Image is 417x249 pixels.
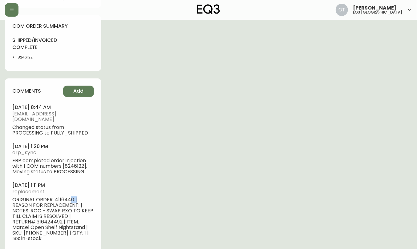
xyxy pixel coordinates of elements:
[12,125,94,136] span: Changed status from PROCESSING to FULLY_SHIPPED
[12,104,94,111] h4: [DATE] 8:44 am
[63,86,94,97] button: Add
[12,189,94,195] span: replacement
[73,88,83,95] span: Add
[12,88,41,95] h4: comments
[12,158,94,175] span: ERP completed order injection with 1 COM numbers [8246122]. Moving status to PROCESSING
[12,37,49,51] h4: shipped/invoiced complete
[12,150,94,156] span: erp_sync
[336,4,348,16] img: 5d4d18d254ded55077432b49c4cb2919
[353,10,402,14] h5: eq3 [GEOGRAPHIC_DATA]
[12,111,94,122] span: [EMAIL_ADDRESS][DOMAIN_NAME]
[12,143,94,150] h4: [DATE] 1:20 pm
[18,54,49,60] li: 8246122
[197,4,220,14] img: logo
[353,6,396,10] span: [PERSON_NAME]
[12,23,94,30] h4: com order summary
[12,182,94,189] h4: [DATE] 1:11 pm
[12,197,94,242] span: ORIGINAL ORDER: 4116440 | REASON FOR REPLACEMENT: | NOTES: ROC - SWAP RXO TO KEEP TILL CLAIM IS R...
